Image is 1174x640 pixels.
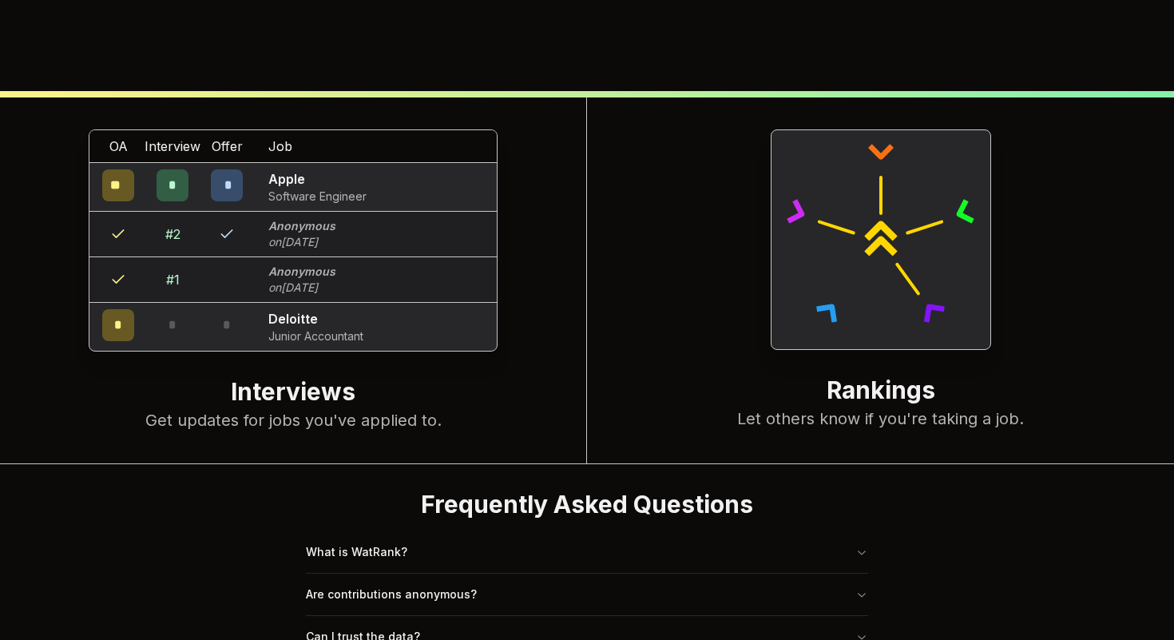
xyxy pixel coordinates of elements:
[268,169,367,189] p: Apple
[268,189,367,205] p: Software Engineer
[166,270,180,289] div: # 1
[165,225,180,244] div: # 2
[268,234,335,250] p: on [DATE]
[268,328,363,344] p: Junior Accountant
[212,137,243,156] span: Offer
[268,280,335,296] p: on [DATE]
[306,531,868,573] button: What is WatRank?
[306,574,868,615] button: Are contributions anonymous?
[145,137,200,156] span: Interview
[619,376,1142,407] h2: Rankings
[268,309,363,328] p: Deloitte
[268,264,335,280] p: Anonymous
[306,490,868,519] h2: Frequently Asked Questions
[268,218,335,234] p: Anonymous
[32,377,554,409] h2: Interviews
[268,137,292,156] span: Job
[619,407,1142,430] p: Let others know if you're taking a job.
[32,409,554,431] p: Get updates for jobs you've applied to.
[109,137,128,156] span: OA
